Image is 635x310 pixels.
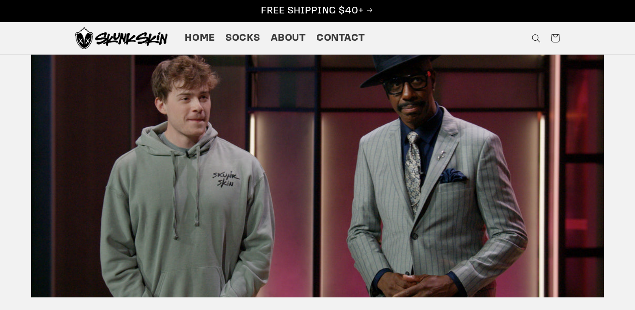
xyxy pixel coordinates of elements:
img: Buy It Now show, skunk skin, small business, socks, best socks ever, best socks for men, best soc... [31,55,604,297]
a: Socks [220,26,265,50]
span: About [271,32,306,45]
img: Skunk Skin Anti-Odor Socks. [75,27,167,49]
a: Contact [311,26,370,50]
p: FREE SHIPPING $40+ [9,5,626,18]
a: About [265,26,311,50]
span: Socks [225,32,260,45]
span: Home [185,32,215,45]
span: Contact [316,32,365,45]
a: Home [180,26,220,50]
summary: Search [526,29,546,48]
